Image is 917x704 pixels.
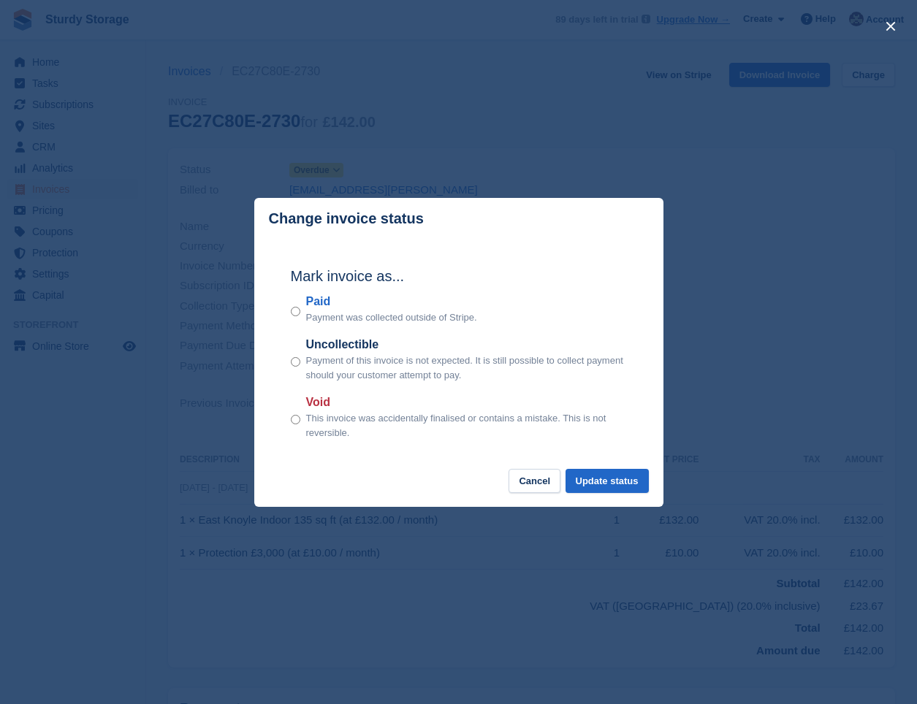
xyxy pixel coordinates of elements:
[566,469,649,493] button: Update status
[306,394,627,411] label: Void
[269,210,424,227] p: Change invoice status
[306,336,627,353] label: Uncollectible
[291,265,627,287] h2: Mark invoice as...
[509,469,560,493] button: Cancel
[306,293,477,310] label: Paid
[306,353,627,382] p: Payment of this invoice is not expected. It is still possible to collect payment should your cust...
[306,310,477,325] p: Payment was collected outside of Stripe.
[879,15,902,38] button: close
[306,411,627,440] p: This invoice was accidentally finalised or contains a mistake. This is not reversible.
